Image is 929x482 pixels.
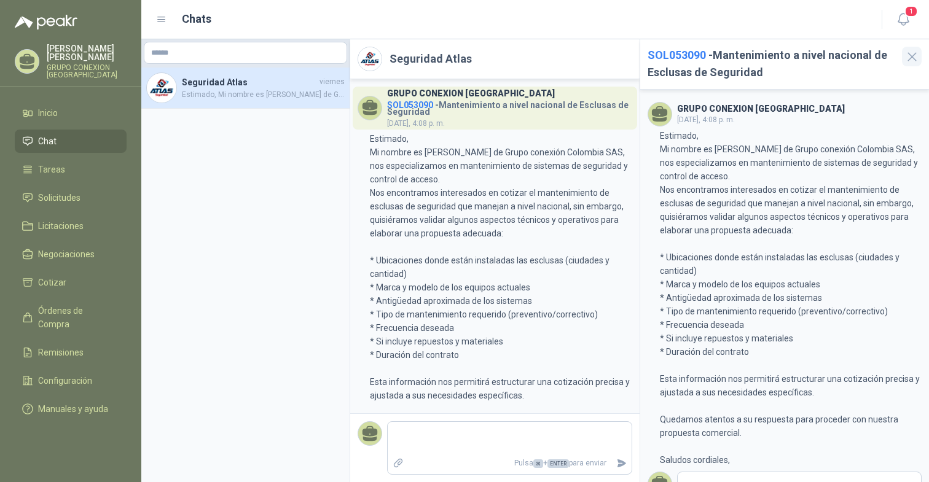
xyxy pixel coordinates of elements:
[387,119,445,128] span: [DATE], 4:08 p. m.
[15,186,127,209] a: Solicitudes
[677,115,735,124] span: [DATE], 4:08 p. m.
[15,341,127,364] a: Remisiones
[648,49,706,61] span: SOL053090
[38,276,66,289] span: Cotizar
[648,47,895,82] h2: - Mantenimiento a nivel nacional de Esclusas de Seguridad
[904,6,918,17] span: 1
[38,346,84,359] span: Remisiones
[15,101,127,125] a: Inicio
[38,374,92,387] span: Configuración
[15,243,127,266] a: Negociaciones
[390,50,472,68] h2: Seguridad Atlas
[38,134,57,148] span: Chat
[387,90,555,97] h3: GRUPO CONEXION [GEOGRAPHIC_DATA]
[409,453,611,474] p: Pulsa + para enviar
[388,453,409,474] label: Adjuntar archivos
[660,129,922,467] p: Estimado, Mi nombre es [PERSON_NAME] de Grupo conexión Colombia SAS, nos especializamos en manten...
[547,459,569,468] span: ENTER
[182,76,317,89] h4: Seguridad Atlas
[358,47,382,71] img: Company Logo
[533,459,543,468] span: ⌘
[38,106,58,120] span: Inicio
[387,100,433,110] span: SOL053090
[370,132,632,470] p: Estimado, Mi nombre es [PERSON_NAME] de Grupo conexión Colombia SAS, nos especializamos en manten...
[15,130,127,153] a: Chat
[182,89,345,101] span: Estimado, Mi nombre es [PERSON_NAME] de Grupo conexión Colombia SAS, nos especializamos en manten...
[611,453,632,474] button: Enviar
[38,247,95,261] span: Negociaciones
[38,163,65,176] span: Tareas
[892,9,914,31] button: 1
[15,397,127,421] a: Manuales y ayuda
[47,44,127,61] p: [PERSON_NAME] [PERSON_NAME]
[38,191,80,204] span: Solicitudes
[319,76,345,88] span: viernes
[47,64,127,79] p: GRUPO CONEXION [GEOGRAPHIC_DATA]
[387,97,632,115] h4: - Mantenimiento a nivel nacional de Esclusas de Seguridad
[15,15,77,29] img: Logo peakr
[15,299,127,336] a: Órdenes de Compra
[15,369,127,392] a: Configuración
[15,271,127,294] a: Cotizar
[677,106,845,112] h3: GRUPO CONEXION [GEOGRAPHIC_DATA]
[182,10,211,28] h1: Chats
[38,219,84,233] span: Licitaciones
[38,402,108,416] span: Manuales y ayuda
[147,73,176,103] img: Company Logo
[15,214,127,238] a: Licitaciones
[141,68,350,109] a: Company LogoSeguridad AtlasviernesEstimado, Mi nombre es [PERSON_NAME] de Grupo conexión Colombia...
[38,304,115,331] span: Órdenes de Compra
[15,158,127,181] a: Tareas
